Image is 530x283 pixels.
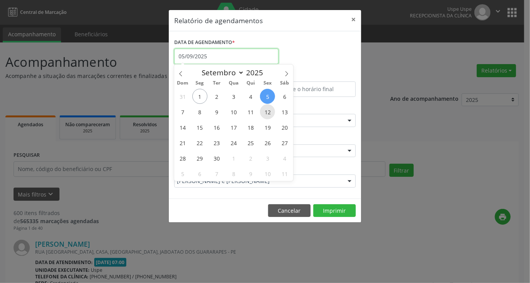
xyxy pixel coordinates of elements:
[277,89,292,104] span: Setembro 6, 2025
[174,81,191,86] span: Dom
[192,135,207,150] span: Setembro 22, 2025
[209,151,224,166] span: Setembro 30, 2025
[191,81,208,86] span: Seg
[346,10,361,29] button: Close
[226,151,241,166] span: Outubro 1, 2025
[192,104,207,119] span: Setembro 8, 2025
[244,68,270,78] input: Year
[260,166,275,181] span: Outubro 10, 2025
[174,49,279,64] input: Selecione uma data ou intervalo
[225,81,242,86] span: Qua
[277,135,292,150] span: Setembro 27, 2025
[242,81,259,86] span: Qui
[260,135,275,150] span: Setembro 26, 2025
[277,104,292,119] span: Setembro 13, 2025
[192,120,207,135] span: Setembro 15, 2025
[175,89,190,104] span: Agosto 31, 2025
[209,89,224,104] span: Setembro 2, 2025
[209,166,224,181] span: Outubro 7, 2025
[226,135,241,150] span: Setembro 24, 2025
[260,151,275,166] span: Outubro 3, 2025
[267,69,356,81] label: ATÉ
[260,89,275,104] span: Setembro 5, 2025
[277,166,292,181] span: Outubro 11, 2025
[243,135,258,150] span: Setembro 25, 2025
[226,166,241,181] span: Outubro 8, 2025
[276,81,293,86] span: Sáb
[268,204,311,217] button: Cancelar
[267,81,356,97] input: Selecione o horário final
[226,104,241,119] span: Setembro 10, 2025
[226,89,241,104] span: Setembro 3, 2025
[209,104,224,119] span: Setembro 9, 2025
[175,135,190,150] span: Setembro 21, 2025
[174,37,235,49] label: DATA DE AGENDAMENTO
[175,120,190,135] span: Setembro 14, 2025
[243,120,258,135] span: Setembro 18, 2025
[208,81,225,86] span: Ter
[192,151,207,166] span: Setembro 29, 2025
[260,120,275,135] span: Setembro 19, 2025
[277,151,292,166] span: Outubro 4, 2025
[209,135,224,150] span: Setembro 23, 2025
[175,166,190,181] span: Outubro 5, 2025
[243,104,258,119] span: Setembro 11, 2025
[174,15,263,25] h5: Relatório de agendamentos
[313,204,356,217] button: Imprimir
[175,151,190,166] span: Setembro 28, 2025
[243,89,258,104] span: Setembro 4, 2025
[243,151,258,166] span: Outubro 2, 2025
[209,120,224,135] span: Setembro 16, 2025
[243,166,258,181] span: Outubro 9, 2025
[259,81,276,86] span: Sex
[198,67,244,78] select: Month
[192,89,207,104] span: Setembro 1, 2025
[175,104,190,119] span: Setembro 7, 2025
[260,104,275,119] span: Setembro 12, 2025
[192,166,207,181] span: Outubro 6, 2025
[226,120,241,135] span: Setembro 17, 2025
[277,120,292,135] span: Setembro 20, 2025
